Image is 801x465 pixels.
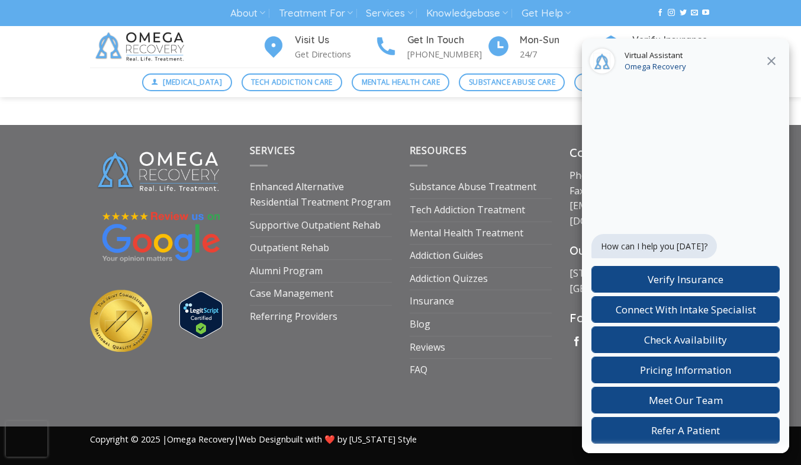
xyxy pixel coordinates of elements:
a: Follow on Twitter [680,9,687,17]
a: About [230,2,265,24]
h3: Our Location [570,241,712,260]
span: Tech Addiction Care [251,76,333,88]
p: Phone: Fax: [570,168,712,229]
a: Follow on Facebook [572,336,581,347]
a: Substance Abuse Treatment [410,176,536,198]
a: Alumni Program [250,260,323,283]
a: Follow on Instagram [668,9,675,17]
a: [STREET_ADDRESS][GEOGRAPHIC_DATA] [570,267,665,295]
span: Resources [410,144,467,157]
a: [EMAIL_ADDRESS][DOMAIN_NAME] [570,199,651,227]
span: Mental Health Care [362,76,440,88]
a: Referring Providers [250,306,337,328]
a: Get In Touch [PHONE_NUMBER] [374,33,487,62]
a: Insurance [410,290,454,313]
strong: Contact Us [570,145,634,160]
a: Supportive Outpatient Rehab [250,214,381,237]
a: Visit Us Get Directions [262,33,374,62]
a: Verify Insurance Begin Admissions [599,33,712,62]
h4: Verify Insurance [632,33,712,48]
h3: Follow Us [570,309,712,328]
p: Get Directions [295,47,374,61]
a: Get Help [522,2,571,24]
iframe: reCAPTCHA [6,421,47,457]
a: Tech Addiction Treatment [410,199,525,222]
a: Follow on Facebook [657,9,664,17]
a: Omega Recovery [167,434,234,445]
span: Substance Abuse Care [469,76,555,88]
h4: Visit Us [295,33,374,48]
a: FAQ [410,359,427,381]
a: Verify LegitScript Approval for www.omegarecovery.org [179,307,223,320]
a: Tech Addiction Care [242,73,343,91]
span: Services [250,144,295,157]
p: 24/7 [520,47,599,61]
a: Outpatient Rehab [250,237,329,259]
a: Enhanced Alternative Residential Treatment Program [250,176,392,213]
a: Addiction Quizzes [410,268,488,290]
a: Treatment For [279,2,353,24]
img: Omega Recovery [90,26,194,68]
a: Mental Health Care [352,73,449,91]
h4: Get In Touch [407,33,487,48]
a: Addiction Guides [410,245,483,267]
a: Mental Health Treatment [410,222,523,245]
a: Follow on YouTube [702,9,709,17]
a: Services [366,2,413,24]
a: [MEDICAL_DATA] [142,73,232,91]
a: Blog [410,313,430,336]
img: Verify Approval for www.omegarecovery.org [179,291,223,338]
a: Verify Insurance [574,73,659,91]
a: Send us an email [691,9,698,17]
a: Reviews [410,336,445,359]
span: Copyright © 2025 | | built with ❤️ by [US_STATE] Style [90,434,417,445]
a: Knowledgebase [426,2,508,24]
h4: Mon-Sun [520,33,599,48]
p: [PHONE_NUMBER] [407,47,487,61]
a: Web Design [239,434,286,445]
a: Substance Abuse Care [459,73,565,91]
span: [MEDICAL_DATA] [163,76,222,88]
a: Case Management [250,283,333,305]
